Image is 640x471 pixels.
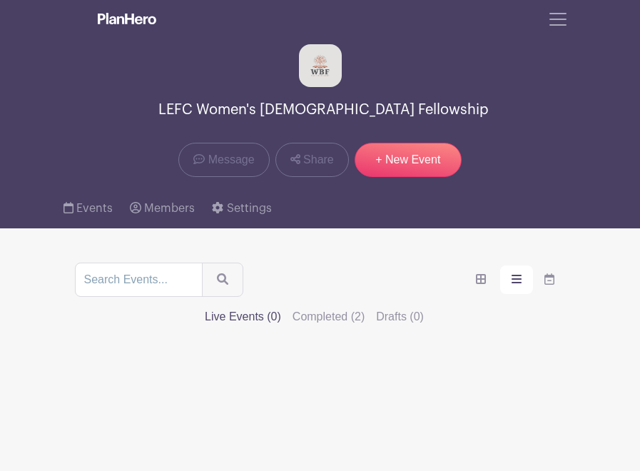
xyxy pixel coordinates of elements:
[178,143,269,177] a: Message
[227,203,272,214] span: Settings
[293,308,365,325] label: Completed (2)
[75,263,203,297] input: Search Events...
[299,44,342,87] img: WBF%20LOGO.png
[130,188,195,228] a: Members
[64,188,113,228] a: Events
[303,151,334,168] span: Share
[205,308,281,325] label: Live Events (0)
[144,203,195,214] span: Members
[376,308,424,325] label: Drafts (0)
[98,13,156,24] img: logo_white-6c42ec7e38ccf1d336a20a19083b03d10ae64f83f12c07503d8b9e83406b4c7d.svg
[208,151,255,168] span: Message
[76,203,113,214] span: Events
[464,265,566,294] div: order and view
[275,143,349,177] a: Share
[158,98,489,122] span: LEFC Women's [DEMOGRAPHIC_DATA] Fellowship
[205,308,435,325] div: filters
[539,6,577,33] button: Toggle navigation
[212,188,271,228] a: Settings
[355,143,462,177] a: + New Event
